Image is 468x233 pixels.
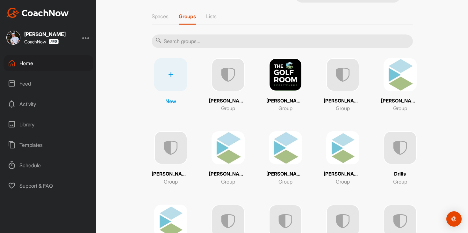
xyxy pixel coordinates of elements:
img: square_e7378de4a4344011024d0aa58a0f7270.png [384,58,417,91]
img: CoachNow Pro [49,39,59,44]
p: [PERSON_NAME] - VIP Program [324,170,362,178]
p: Lists [206,13,217,19]
div: Open Intercom Messenger [446,211,462,227]
p: [PERSON_NAME] - VIP Program [266,170,305,178]
div: Schedule [4,157,93,173]
div: Support & FAQ [4,178,93,194]
img: CoachNow [6,8,69,18]
p: [PERSON_NAME] - VIP Program [152,170,190,178]
p: Group [393,178,407,185]
p: [PERSON_NAME] - VIP Program [209,97,247,105]
div: Templates [4,137,93,153]
div: Home [4,55,93,71]
img: uAAAAAElFTkSuQmCC [212,58,245,91]
p: [PERSON_NAME] - Online Test Lessons [266,97,305,105]
p: Group [221,178,235,185]
img: square_c49b3632d79539488a1fb7bba9f514ed.png [269,58,302,91]
input: Search groups... [152,34,413,48]
p: New [165,97,176,105]
p: Drills [394,170,406,178]
div: Library [4,117,93,132]
p: [PERSON_NAME] Test Lesson Example [324,97,362,105]
p: [PERSON_NAME] - VIP Program [381,97,419,105]
p: Group [164,178,178,185]
p: Spaces [152,13,169,19]
img: uAAAAAElFTkSuQmCC [384,131,417,164]
img: square_69e7ce49b8ac85affed7bcbb6ba4170a.jpg [6,31,20,45]
p: Group [221,104,235,112]
p: Group [278,104,292,112]
img: uAAAAAElFTkSuQmCC [326,58,359,91]
p: Groups [179,13,196,19]
img: uAAAAAElFTkSuQmCC [154,131,187,164]
img: square_1e03c41d7eac6bf30b6aba61f38fc6bd.png [269,131,302,164]
div: CoachNow [24,39,59,44]
p: Group [278,178,292,185]
div: [PERSON_NAME] [24,32,66,37]
p: [PERSON_NAME] - VIP Program [209,170,247,178]
p: Group [336,104,350,112]
p: Group [393,104,407,112]
img: square_62079c6c24ee4dac95038d1d3bfd46b7.png [212,131,245,164]
img: square_28e6bbec60dcc4fbdde920756d18cdf5.png [326,131,359,164]
div: Feed [4,76,93,92]
p: Group [336,178,350,185]
div: Activity [4,96,93,112]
